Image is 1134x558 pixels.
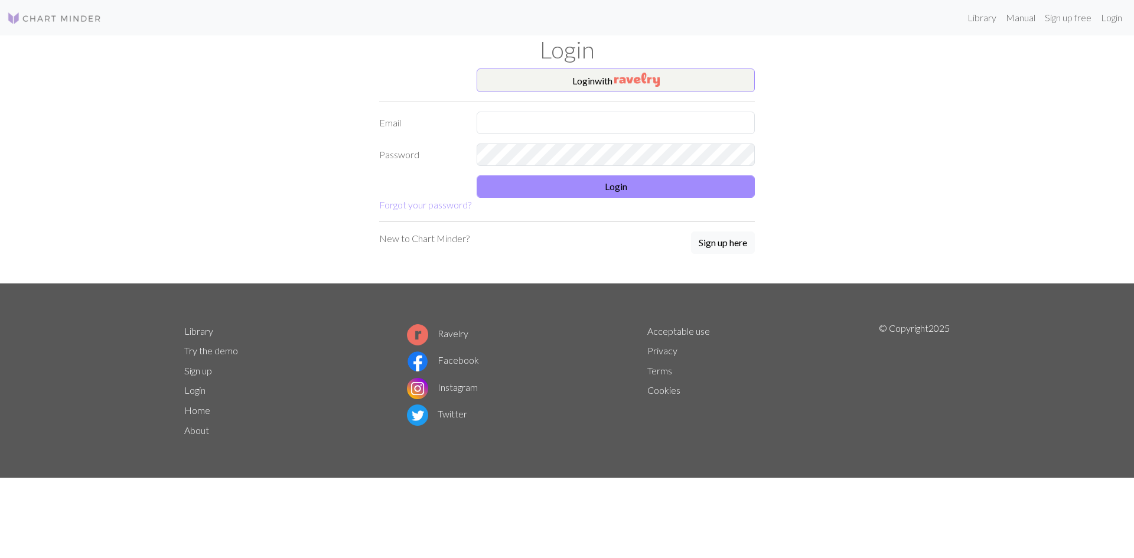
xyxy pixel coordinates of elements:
img: Ravelry [614,73,660,87]
button: Sign up here [691,231,755,254]
img: Twitter logo [407,404,428,426]
img: Logo [7,11,102,25]
a: Terms [647,365,672,376]
a: Twitter [407,408,467,419]
img: Facebook logo [407,351,428,372]
p: © Copyright 2025 [879,321,950,440]
label: Password [372,143,470,166]
a: Instagram [407,381,478,393]
a: Cookies [647,384,680,396]
a: Facebook [407,354,479,366]
a: Home [184,404,210,416]
a: Acceptable use [647,325,710,337]
a: Sign up [184,365,212,376]
p: New to Chart Minder? [379,231,470,246]
a: Login [184,384,206,396]
button: Loginwith [477,68,755,92]
a: Sign up free [1040,6,1096,30]
a: Forgot your password? [379,199,471,210]
a: Privacy [647,345,677,356]
a: Login [1096,6,1127,30]
a: About [184,425,209,436]
a: Library [963,6,1001,30]
label: Email [372,112,470,134]
a: Try the demo [184,345,238,356]
a: Ravelry [407,328,468,339]
a: Manual [1001,6,1040,30]
button: Login [477,175,755,198]
img: Ravelry logo [407,324,428,345]
h1: Login [177,35,957,64]
a: Library [184,325,213,337]
a: Sign up here [691,231,755,255]
img: Instagram logo [407,378,428,399]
